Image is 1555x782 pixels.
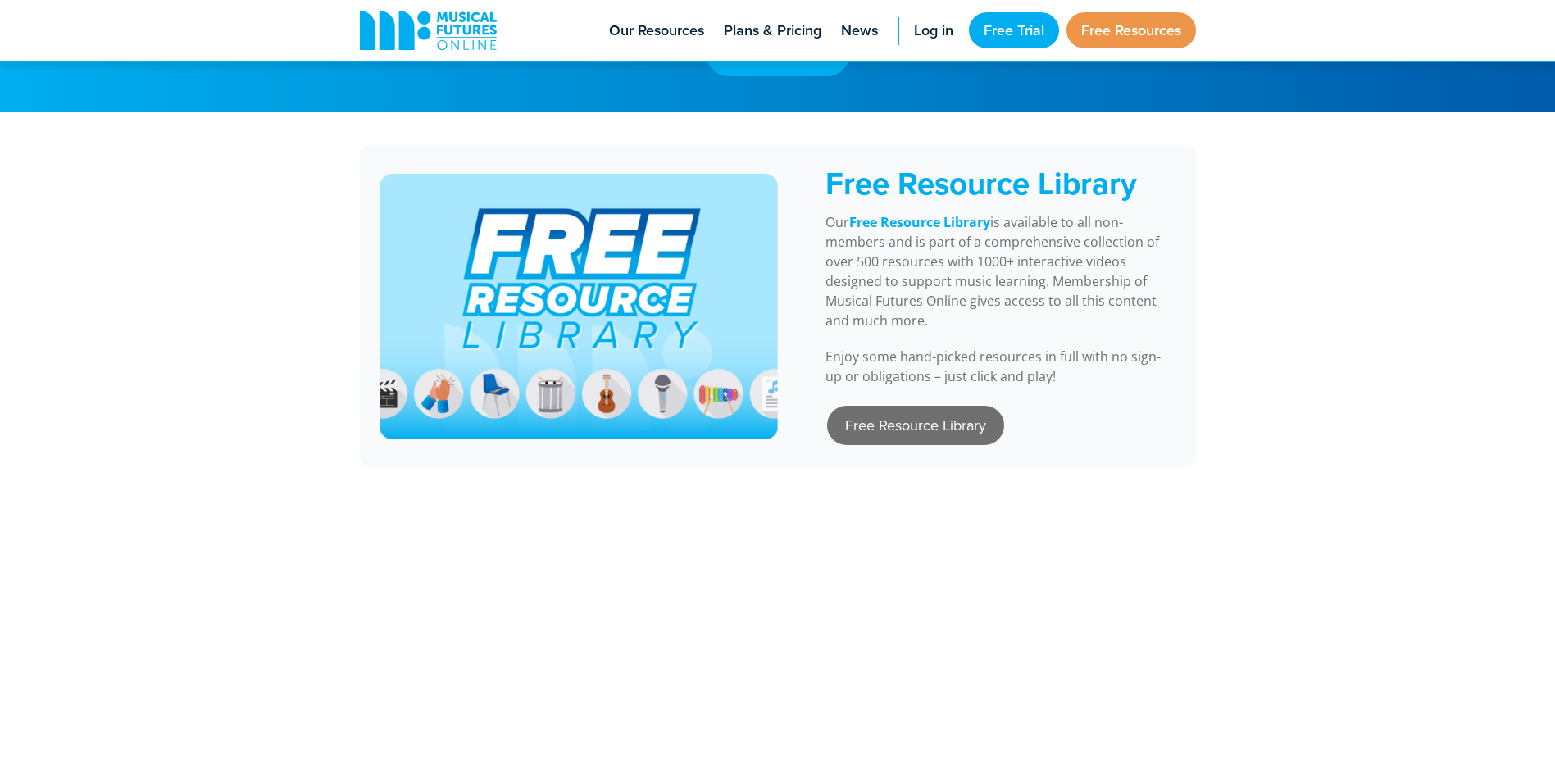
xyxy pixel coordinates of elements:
[724,20,821,42] span: Plans & Pricing
[914,20,953,42] span: Log in
[1066,12,1196,48] a: Free Resources
[825,212,1176,330] p: Our is available to all non-members and is part of a comprehensive collection of over 500 resourc...
[827,406,1004,445] a: Free Resource Library
[969,12,1059,48] a: Free Trial
[841,20,878,42] span: News
[609,20,704,42] span: Our Resources
[825,347,1176,386] p: Enjoy some hand-picked resources in full with no sign-up or obligations – just click and play!
[825,161,1137,206] span: Free Resource Library
[849,213,990,232] a: Free Resource Library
